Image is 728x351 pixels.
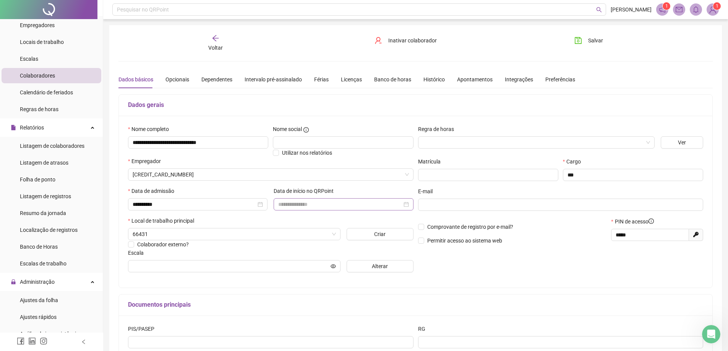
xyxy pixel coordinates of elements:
span: Permitir acesso ao sistema web [427,238,502,244]
span: 1 [665,3,668,9]
span: [PERSON_NAME] [611,5,652,14]
label: Empregador [128,157,166,165]
div: Integrações [505,75,533,84]
label: Matrícula [418,157,446,166]
sup: Atualize o seu contato no menu Meus Dados [713,2,721,10]
span: Listagem de colaboradores [20,143,84,149]
span: Localização de registros [20,227,78,233]
span: Banco de Horas [20,244,58,250]
span: mail [676,6,683,13]
span: Escalas de trabalho [20,260,66,267]
label: Cargo [563,157,586,166]
span: facebook [17,337,24,345]
div: Banco de horas [374,75,411,84]
span: bell [692,6,699,13]
span: Listagem de atrasos [20,160,68,166]
span: eye [331,264,336,269]
label: Regra de horas [418,125,459,133]
span: linkedin [28,337,36,345]
span: Inativar colaborador [388,36,437,45]
span: Comprovante de registro por e-mail? [427,224,513,230]
span: Voltar [208,45,223,51]
span: Resumo da jornada [20,210,66,216]
span: Ajustes da folha [20,297,58,303]
span: Ajustes rápidos [20,314,57,320]
h5: Documentos principais [128,300,703,309]
button: Criar [347,228,413,240]
span: info-circle [649,218,654,224]
span: lock [11,279,16,285]
span: instagram [40,337,47,345]
label: PIS/PASEP [128,325,159,333]
div: Dados básicos [118,75,153,84]
div: Preferências [545,75,575,84]
div: Opcionais [165,75,189,84]
span: arrow-left [212,34,219,42]
label: Escala [128,249,149,257]
button: Ver [661,136,703,149]
div: Intervalo pré-assinalado [245,75,302,84]
span: left [81,339,86,345]
span: Relatórios [20,125,44,131]
span: Colaborador externo? [137,241,189,247]
span: file [11,125,16,130]
span: user-delete [375,37,382,44]
span: Ver [678,138,686,147]
label: RG [418,325,430,333]
span: Utilizar nos relatórios [282,150,332,156]
button: Salvar [569,34,609,47]
span: Alterar [372,262,388,270]
div: Apontamentos [457,75,493,84]
label: Local de trabalho principal [128,217,199,225]
span: Calendário de feriados [20,89,73,95]
div: Férias [314,75,329,84]
iframe: Intercom live chat [702,325,720,343]
span: Criar [374,230,386,238]
span: Nome social [273,125,302,133]
span: Folha de ponto [20,176,55,183]
div: Dependentes [201,75,232,84]
label: Nome completo [128,125,174,133]
span: 1 [716,3,718,9]
span: search [596,7,602,13]
span: Escalas [20,56,38,62]
span: Listagem de registros [20,193,71,199]
span: 66431 [133,228,336,240]
span: Regras de horas [20,106,58,112]
span: Administração [20,279,55,285]
span: info-circle [303,127,309,133]
h5: Dados gerais [128,100,703,110]
span: Análise de inconsistências [20,331,82,337]
div: Histórico [423,75,445,84]
button: Inativar colaborador [369,34,443,47]
span: Locais de trabalho [20,39,64,45]
label: Data de admissão [128,187,179,195]
label: E-mail [418,187,438,196]
label: Data de início no QRPoint [274,187,339,195]
span: Colaboradores [20,73,55,79]
span: Salvar [588,36,603,45]
span: 3579632717675420 [133,169,409,180]
sup: 1 [663,2,670,10]
button: Alterar [347,260,413,272]
span: save [574,37,582,44]
span: Empregadores [20,22,55,28]
span: notification [659,6,666,13]
img: 91023 [707,4,718,15]
div: Licenças [341,75,362,84]
span: PIN de acesso [615,217,654,226]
